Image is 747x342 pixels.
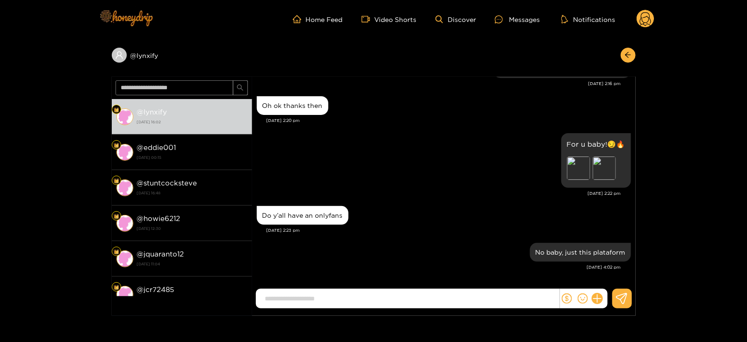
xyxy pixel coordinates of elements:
span: smile [578,293,588,304]
a: Video Shorts [362,15,417,23]
span: search [237,84,244,92]
span: user [115,51,123,59]
button: arrow-left [621,48,636,63]
strong: [DATE] 16:02 [137,118,247,126]
img: conversation [116,179,133,196]
strong: @ eddie001 [137,143,176,151]
img: Fan Level [114,249,119,255]
div: [DATE] 4:02 pm [257,264,621,271]
div: [DATE] 2:16 pm [257,80,621,87]
img: Fan Level [114,285,119,290]
strong: @ lynxify [137,108,167,116]
div: @lynxify [112,48,252,63]
button: Notifications [558,14,618,24]
span: dollar [562,293,572,304]
strong: @ howie6212 [137,214,181,222]
span: home [293,15,306,23]
div: Oh ok thanks then [262,102,323,109]
strong: @ jquaranto12 [137,250,184,258]
img: conversation [116,144,133,161]
button: dollar [560,292,574,306]
a: Discover [435,15,476,23]
img: conversation [116,250,133,267]
strong: [DATE] 00:15 [137,153,247,162]
img: conversation [116,215,133,232]
strong: [DATE] 11:04 [137,260,247,268]
img: conversation [116,286,133,303]
span: video-camera [362,15,375,23]
div: [DATE] 2:22 pm [257,190,621,197]
span: arrow-left [624,51,631,59]
button: search [233,80,248,95]
div: Aug. 28, 4:02 pm [530,243,631,262]
img: conversation [116,108,133,125]
img: Fan Level [114,107,119,113]
div: Aug. 28, 2:22 pm [561,133,631,188]
div: Do y’all have an onlyfans [262,212,343,219]
div: [DATE] 2:20 pm [267,117,631,124]
div: [DATE] 2:23 pm [267,227,631,234]
div: Aug. 28, 2:20 pm [257,96,328,115]
strong: @ jcr72485 [137,285,174,293]
strong: [DATE] 16:48 [137,189,247,197]
strong: @ stuntcocksteve [137,179,197,187]
a: Home Feed [293,15,343,23]
div: Aug. 28, 2:23 pm [257,206,348,225]
strong: [DATE] 09:29 [137,295,247,304]
p: For u baby!😏🔥 [567,139,625,150]
strong: [DATE] 12:30 [137,224,247,233]
img: Fan Level [114,214,119,219]
div: Messages [495,14,540,25]
img: Fan Level [114,178,119,184]
div: No baby, just this plataform [536,249,625,256]
img: Fan Level [114,142,119,148]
